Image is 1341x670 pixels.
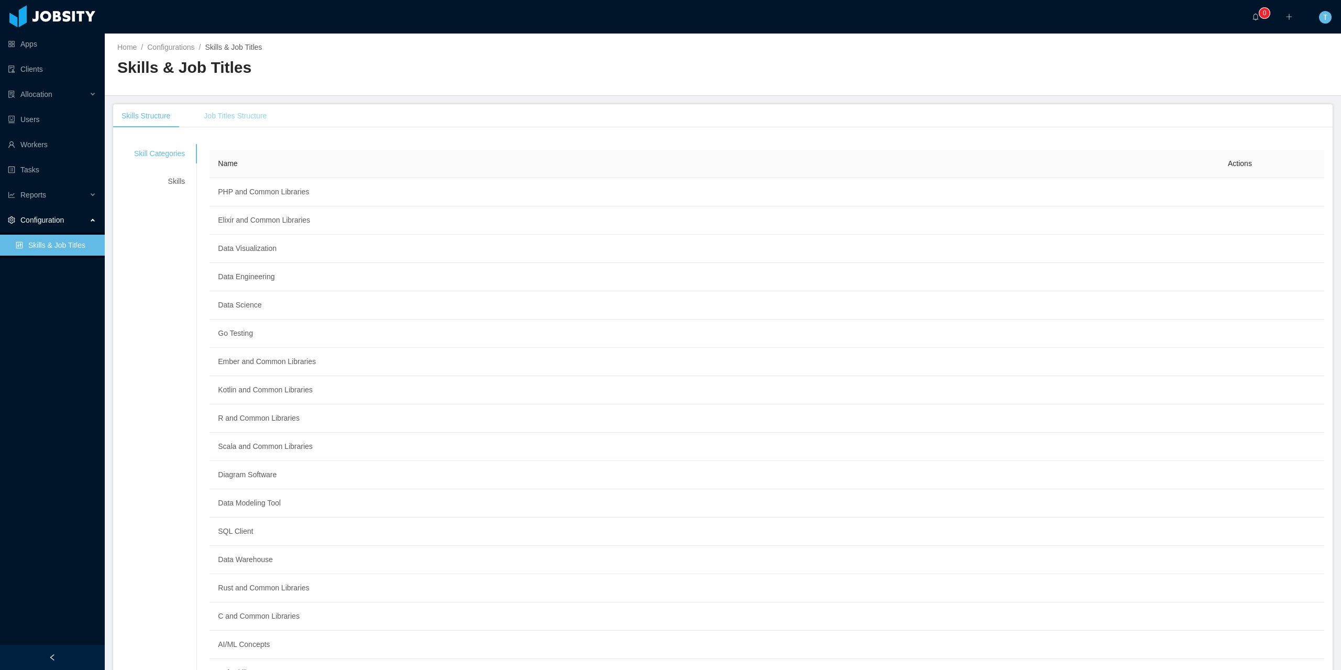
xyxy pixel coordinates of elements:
td: Scala and Common Libraries [210,433,1219,461]
span: Allocation [20,90,52,98]
td: Data Visualization [210,235,1219,263]
div: Job Titles Structure [195,104,275,128]
i: icon: line-chart [8,191,15,199]
td: Elixir and Common Libraries [210,206,1219,235]
td: AI/ML Concepts [210,631,1219,659]
span: T [1323,11,1328,24]
td: PHP and Common Libraries [210,178,1219,206]
td: Kotlin and Common Libraries [210,376,1219,404]
td: Data Engineering [210,263,1219,291]
a: icon: appstoreApps [8,34,96,54]
a: icon: controlSkills & Job Titles [16,235,96,256]
span: Configurations [147,43,194,51]
a: icon: userWorkers [8,134,96,155]
span: Configuration [20,216,64,224]
div: Skill Categories [122,144,197,163]
td: R and Common Libraries [210,404,1219,433]
i: icon: plus [1285,13,1293,20]
span: Reports [20,191,46,199]
span: / [141,43,143,51]
td: Data Modeling Tool [210,489,1219,518]
div: Skills Structure [113,104,179,128]
td: Ember and Common Libraries [210,348,1219,376]
td: Rust and Common Libraries [210,574,1219,602]
a: icon: auditClients [8,59,96,80]
td: Diagram Software [210,461,1219,489]
a: icon: profileTasks [8,159,96,180]
a: Home [117,43,137,51]
sup: 0 [1259,8,1270,18]
span: Skills & Job Titles [205,43,262,51]
span: Actions [1228,159,1252,168]
i: icon: solution [8,91,15,98]
td: Go Testing [210,320,1219,348]
span: / [199,43,201,51]
i: icon: setting [8,216,15,224]
h2: Skills & Job Titles [117,57,723,79]
td: SQL Client [210,518,1219,546]
td: Data Science [210,291,1219,320]
td: C and Common Libraries [210,602,1219,631]
a: icon: robotUsers [8,109,96,130]
div: Skills [122,172,197,191]
i: icon: bell [1252,13,1259,20]
td: Data Warehouse [210,546,1219,574]
span: Name [218,159,237,168]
